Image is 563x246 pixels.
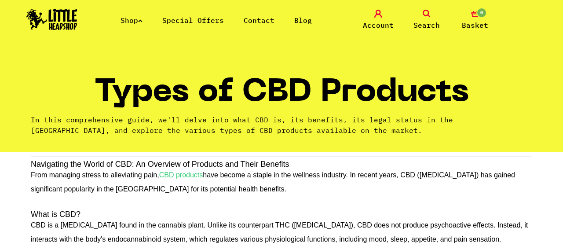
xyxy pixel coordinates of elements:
span: Search [413,20,440,30]
a: Search [405,10,449,30]
span: have become a staple in the wellness industry. In recent years, CBD ([MEDICAL_DATA]) has gained s... [31,171,515,193]
a: Special Offers [162,16,224,25]
strong: Navigating the World of CBD: An Overview of Products and Their Benefits [31,160,289,169]
a: Shop [121,16,143,25]
span: CBD is a [MEDICAL_DATA] found in the cannabis plant. Unlike its counterpart THC ([MEDICAL_DATA]),... [31,221,528,243]
a: Blog [294,16,312,25]
p: In this comprehensive guide, we'll delve into what CBD is, its benefits, its legal status in the ... [31,114,532,136]
h1: Types of CBD Products [95,78,469,114]
span: Basket [462,20,488,30]
a: CBD products [159,171,203,179]
strong: What is CBD? [31,210,80,219]
span: From managing stress to alleviating pain, [31,171,159,179]
img: Little Head Shop Logo [26,9,77,30]
a: 0 Basket [453,10,497,30]
span: 0 [476,7,487,18]
span: Account [363,20,394,30]
a: Contact [244,16,274,25]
